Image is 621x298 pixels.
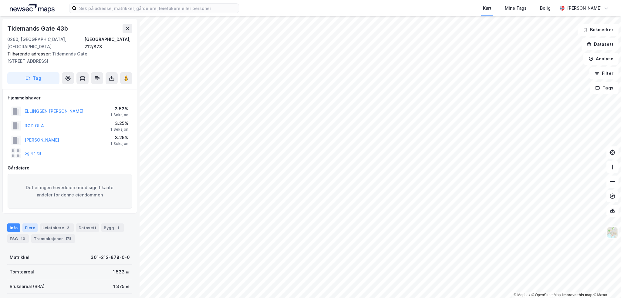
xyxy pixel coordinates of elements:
[532,293,561,297] a: OpenStreetMap
[91,254,130,261] div: 301-212-878-0-0
[115,225,121,231] div: 1
[84,36,132,50] div: [GEOGRAPHIC_DATA], 212/878
[562,293,592,297] a: Improve this map
[505,5,527,12] div: Mine Tags
[7,50,127,65] div: Tidemands Gate [STREET_ADDRESS]
[590,82,619,94] button: Tags
[7,24,69,33] div: Tidemands Gate 43b
[65,225,71,231] div: 2
[591,269,621,298] iframe: Chat Widget
[591,269,621,298] div: Kontrollprogram for chat
[110,105,128,112] div: 3.53%
[514,293,530,297] a: Mapbox
[10,268,34,276] div: Tomteareal
[7,223,20,232] div: Info
[540,5,551,12] div: Bolig
[110,141,128,146] div: 1 Seksjon
[578,24,619,36] button: Bokmerker
[582,38,619,50] button: Datasett
[567,5,602,12] div: [PERSON_NAME]
[77,4,239,13] input: Søk på adresse, matrikkel, gårdeiere, leietakere eller personer
[31,234,75,243] div: Transaksjoner
[7,72,59,84] button: Tag
[10,254,29,261] div: Matrikkel
[64,236,73,242] div: 178
[589,67,619,79] button: Filter
[8,94,132,102] div: Hjemmelshaver
[7,36,84,50] div: 0260, [GEOGRAPHIC_DATA], [GEOGRAPHIC_DATA]
[607,227,618,238] img: Z
[113,283,130,290] div: 1 375 ㎡
[110,120,128,127] div: 3.25%
[110,112,128,117] div: 1 Seksjon
[8,164,132,172] div: Gårdeiere
[7,51,52,56] span: Tilhørende adresser:
[76,223,99,232] div: Datasett
[10,4,55,13] img: logo.a4113a55bc3d86da70a041830d287a7e.svg
[19,236,26,242] div: 40
[10,283,45,290] div: Bruksareal (BRA)
[22,223,38,232] div: Eiere
[101,223,124,232] div: Bygg
[110,127,128,132] div: 1 Seksjon
[113,268,130,276] div: 1 533 ㎡
[8,174,132,209] div: Det er ingen hovedeiere med signifikante andeler for denne eiendommen
[40,223,74,232] div: Leietakere
[483,5,491,12] div: Kart
[583,53,619,65] button: Analyse
[110,134,128,141] div: 3.25%
[7,234,29,243] div: ESG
